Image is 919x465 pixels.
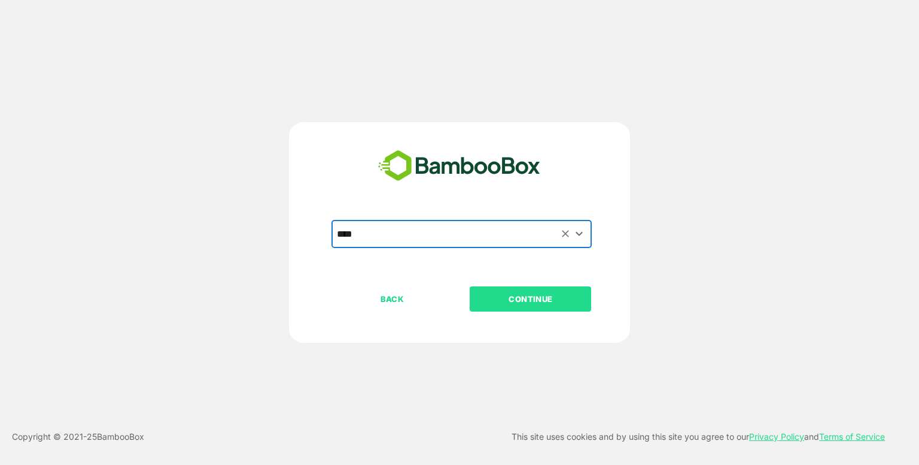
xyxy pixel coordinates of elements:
p: Copyright © 2021- 25 BambooBox [12,430,144,444]
button: BACK [331,286,453,312]
img: bamboobox [372,146,547,186]
button: Open [571,226,588,242]
button: CONTINUE [470,286,591,312]
p: BACK [333,292,452,306]
a: Terms of Service [819,431,885,442]
button: Clear [559,227,573,241]
p: CONTINUE [471,292,591,306]
p: This site uses cookies and by using this site you agree to our and [512,430,885,444]
a: Privacy Policy [749,431,804,442]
